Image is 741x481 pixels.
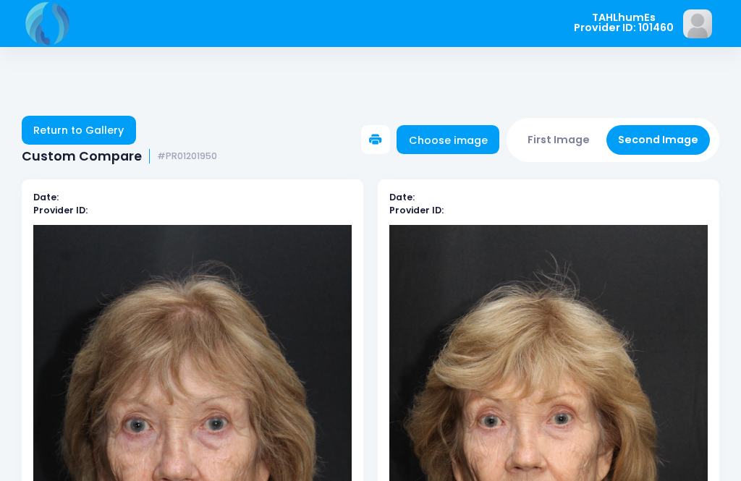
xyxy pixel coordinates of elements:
[33,191,59,203] b: Date:
[22,116,136,145] a: Return to Gallery
[397,125,499,154] a: Choose image
[683,9,712,38] img: image
[389,191,415,203] b: Date:
[516,125,602,155] button: First Image
[389,204,444,216] b: Provider ID:
[33,204,88,216] b: Provider ID:
[22,149,142,164] span: Custom Compare
[574,12,674,33] span: TAHLhumEs Provider ID: 101460
[157,151,217,162] small: #PR01201950
[606,125,711,155] button: Second Image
